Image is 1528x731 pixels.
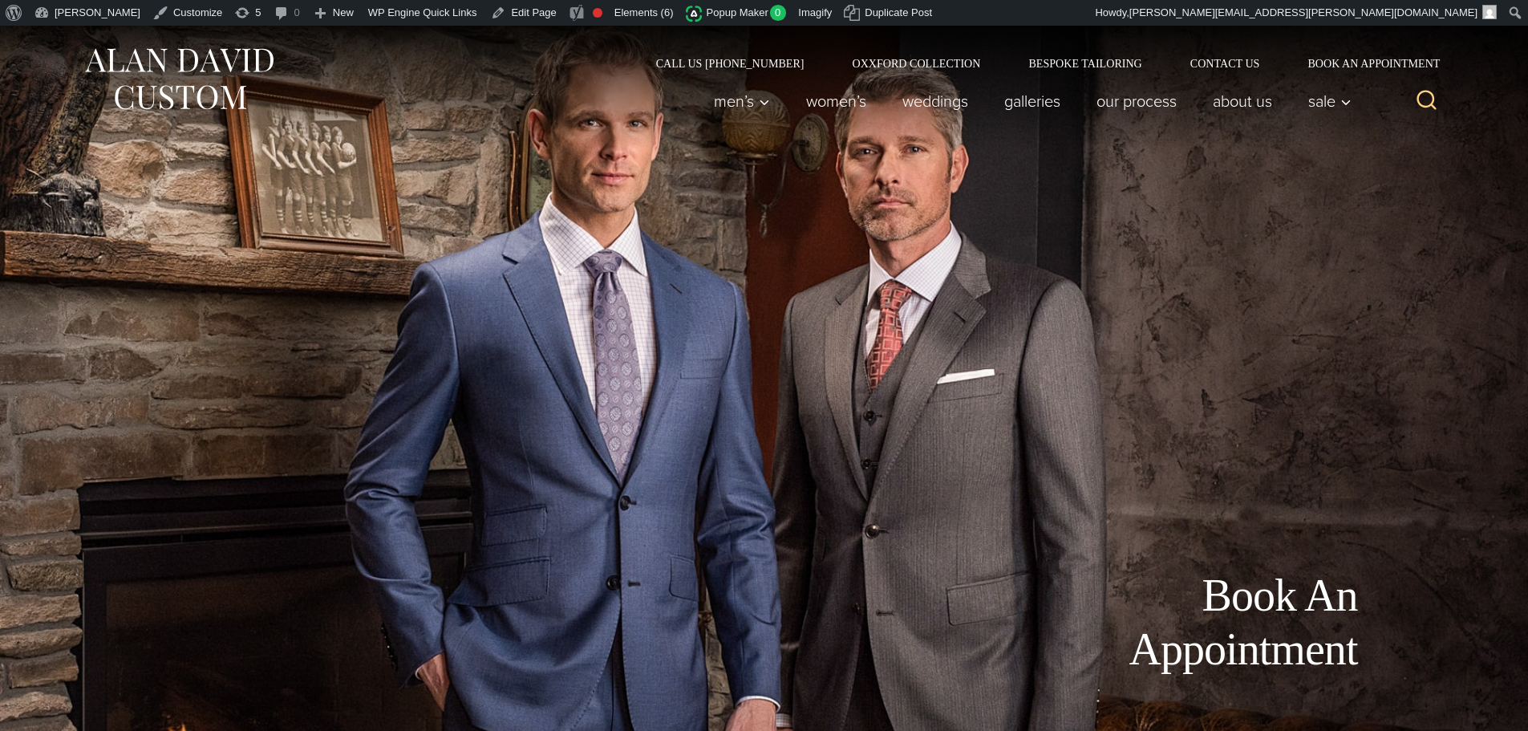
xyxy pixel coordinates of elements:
[714,93,770,109] span: Men’s
[828,58,1004,69] a: Oxxford Collection
[1078,85,1194,117] a: Our Process
[695,85,1360,117] nav: Primary Navigation
[1283,58,1445,69] a: Book an Appointment
[770,5,787,21] span: 0
[83,43,275,115] img: Alan David Custom
[1194,85,1290,117] a: About Us
[632,58,1446,69] nav: Secondary Navigation
[997,569,1358,676] h1: Book An Appointment
[1129,6,1477,18] span: [PERSON_NAME][EMAIL_ADDRESS][PERSON_NAME][DOMAIN_NAME]
[1004,58,1165,69] a: Bespoke Tailoring
[884,85,986,117] a: weddings
[1166,58,1284,69] a: Contact Us
[632,58,829,69] a: Call Us [PHONE_NUMBER]
[1408,82,1446,120] button: View Search Form
[788,85,884,117] a: Women’s
[1308,93,1352,109] span: Sale
[593,8,602,18] div: Focus keyphrase not set
[986,85,1078,117] a: Galleries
